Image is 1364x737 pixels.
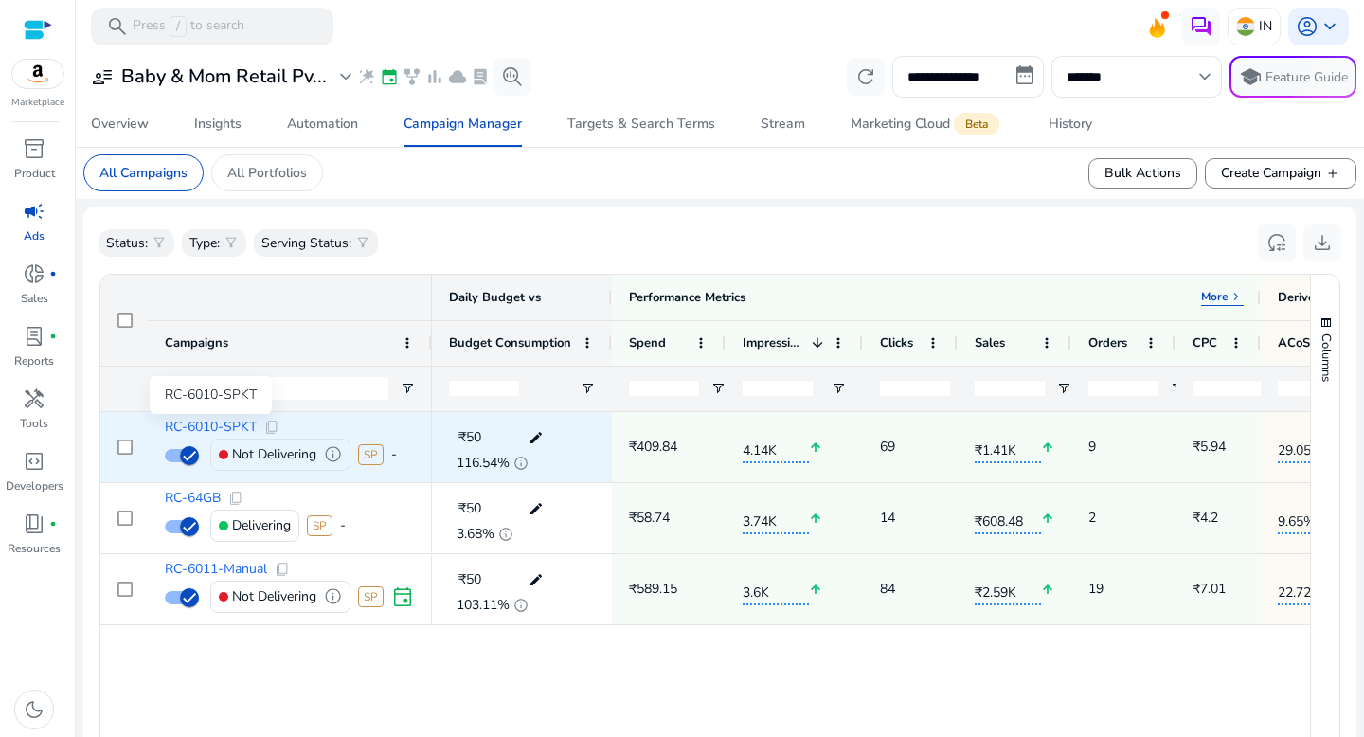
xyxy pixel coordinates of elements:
p: ₹5.94 [1193,427,1226,466]
div: Marketing Cloud [851,117,1003,132]
span: keyboard_arrow_right [1229,289,1244,304]
img: in.svg [1236,17,1255,36]
p: 69 [880,427,895,466]
button: download [1303,224,1341,261]
span: reset_settings [1265,231,1288,254]
span: dark_mode [23,698,45,721]
p: More [1201,289,1229,304]
span: info [513,598,529,613]
span: content_copy [264,420,279,435]
span: RC-6011-Manual [165,563,267,576]
p: 9 [1088,427,1096,466]
span: user_attributes [91,65,114,88]
p: Serving Status: [261,233,351,253]
span: account_circle [1296,15,1319,38]
p: IN [1259,9,1272,43]
span: Daily Budget vs [449,289,541,306]
span: ₹50 [458,499,481,517]
span: / [170,16,187,37]
button: Open Filter Menu [1170,381,1185,396]
p: 2 [1088,498,1096,537]
span: cloud [448,67,467,86]
span: 4.14K [743,431,809,463]
span: wand_stars [357,67,376,86]
mat-icon: arrow_upward [809,428,822,467]
span: SP [307,515,332,536]
span: search [106,15,129,38]
span: Sales [975,334,1005,351]
div: Insights [194,117,242,131]
p: Type: [189,233,220,253]
p: All Campaigns [99,163,188,183]
mat-icon: edit [524,494,548,523]
p: ₹4.2 [1193,498,1218,537]
span: search_insights [501,65,524,88]
p: 84 [880,569,895,608]
span: Spend [629,334,666,351]
mat-icon: arrow_upward [1041,499,1054,538]
div: Performance Metrics [629,289,745,306]
div: Targets & Search Terms [567,117,715,131]
span: code_blocks [23,450,45,473]
span: SP [358,586,384,607]
span: download [1311,231,1334,254]
p: Ads [24,227,45,244]
span: info [498,527,513,542]
mat-icon: edit [524,566,548,594]
span: keyboard_arrow_down [1193,65,1216,88]
p: ₹409.84 [629,427,677,466]
span: 9.65% [1278,502,1344,534]
button: Open Filter Menu [580,381,595,396]
p: Developers [6,477,63,494]
p: Not Delivering [232,577,316,616]
p: Feature Guide [1265,68,1348,87]
span: info [324,445,342,463]
span: expand_more [334,65,357,88]
button: refresh [847,58,885,96]
span: ₹50 [458,570,481,588]
span: Beta [954,113,999,135]
span: ₹1.41K [975,431,1041,463]
p: ₹58.74 [629,498,670,537]
span: filter_alt [355,235,370,250]
span: Budget Consumption [449,334,571,351]
button: Create Campaignadd [1205,158,1356,189]
mat-icon: arrow_upward [809,499,822,538]
p: Product [14,165,55,182]
span: ₹50 [458,428,481,446]
span: school [1239,65,1262,88]
div: RC-6010-SPKT [150,376,272,414]
span: ₹2.59K [975,573,1041,605]
span: Create Campaign [1221,163,1340,183]
p: Resources [8,540,61,557]
p: Reports [14,352,54,369]
span: event [391,585,414,608]
p: Sales [21,290,48,307]
mat-icon: arrow_upward [1041,570,1054,609]
span: 3.68% [457,528,494,541]
span: handyman [23,387,45,410]
span: book_4 [23,512,45,535]
span: Columns [1318,333,1335,382]
button: Open Filter Menu [710,381,726,396]
mat-icon: edit [524,423,548,452]
span: content_copy [275,562,290,577]
button: search_insights [494,58,531,96]
span: 3.6K [743,573,809,605]
div: Campaign Manager [404,117,522,131]
span: fiber_manual_record [49,333,57,340]
div: Automation [287,117,358,131]
p: 19 [1088,569,1104,608]
span: Clicks [880,334,913,351]
span: inventory_2 [23,137,45,160]
button: Open Filter Menu [831,381,846,396]
span: RC-6010-SPKT [165,421,257,434]
span: Orders [1088,334,1127,351]
span: filter_alt [152,235,167,250]
span: 116.54% [457,457,510,470]
div: Overview [91,117,149,131]
div: - [391,435,397,474]
span: 22.72% [1278,573,1344,605]
button: schoolFeature Guide [1229,56,1356,98]
div: - [340,506,346,545]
